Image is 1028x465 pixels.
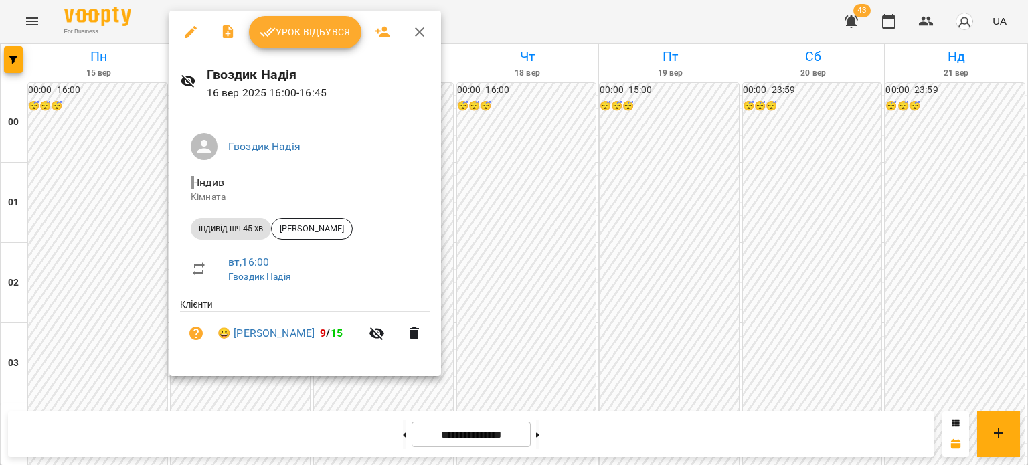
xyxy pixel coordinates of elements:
span: - Індив [191,176,227,189]
h6: Гвоздик Надія [207,64,430,85]
span: 9 [320,327,326,339]
div: [PERSON_NAME] [271,218,353,240]
p: 16 вер 2025 16:00 - 16:45 [207,85,430,101]
span: [PERSON_NAME] [272,223,352,235]
span: Урок відбувся [260,24,351,40]
ul: Клієнти [180,298,430,360]
button: Візит ще не сплачено. Додати оплату? [180,317,212,349]
span: індивід шч 45 хв [191,223,271,235]
b: / [320,327,343,339]
a: вт , 16:00 [228,256,269,268]
span: 15 [331,327,343,339]
a: Гвоздик Надія [228,140,301,153]
button: Урок відбувся [249,16,361,48]
p: Кімната [191,191,420,204]
a: 😀 [PERSON_NAME] [218,325,315,341]
a: Гвоздик Надія [228,271,291,282]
